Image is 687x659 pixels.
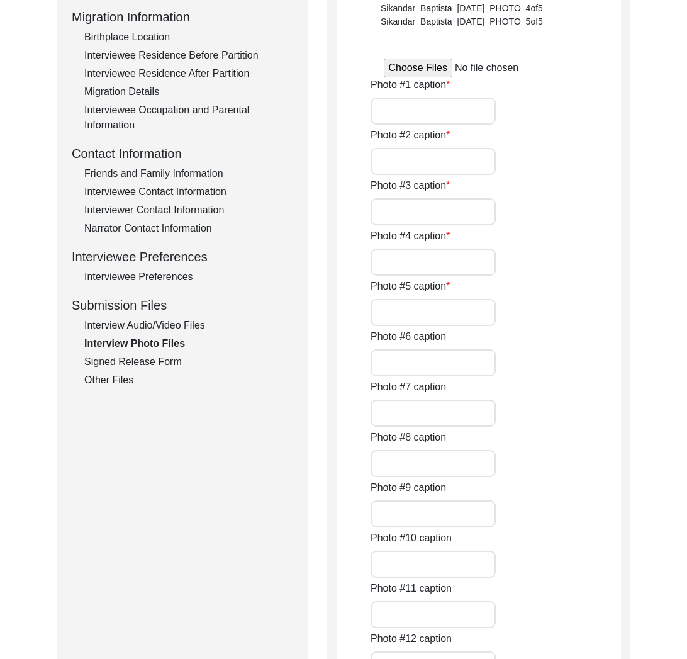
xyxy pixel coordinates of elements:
div: Birthplace Location [84,30,293,45]
label: Photo #8 caption [371,430,446,445]
div: Interviewee Residence Before Partition [84,48,293,63]
div: Friends and Family Information [84,166,293,181]
div: Interviewee Occupation and Parental Information [84,103,293,133]
label: Photo #2 caption [371,128,450,143]
label: Photo #11 caption [371,581,452,596]
div: Submission Files [72,296,293,315]
div: Migration Details [84,84,293,99]
div: Migration Information [72,8,293,26]
label: Photo #1 caption [371,77,450,93]
label: Photo #7 caption [371,380,446,395]
label: Photo #4 caption [371,228,450,244]
label: Photo #10 caption [371,531,452,546]
label: Photo #5 caption [371,279,450,294]
div: Interview Audio/Video Files [84,318,293,333]
label: Photo #3 caption [371,178,450,193]
div: Narrator Contact Information [84,221,293,236]
div: Signed Release Form [84,354,293,369]
label: Photo #9 caption [371,480,446,495]
div: Interviewee Preferences [84,269,293,284]
div: Interview Photo Files [84,336,293,351]
div: Other Files [84,373,293,388]
div: Contact Information [72,144,293,163]
div: Interviewer Contact Information [84,203,293,218]
div: Interviewee Contact Information [84,184,293,200]
label: Photo #6 caption [371,329,446,344]
div: Interviewee Preferences [72,247,293,266]
div: Interviewee Residence After Partition [84,66,293,81]
label: Photo #12 caption [371,631,452,646]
